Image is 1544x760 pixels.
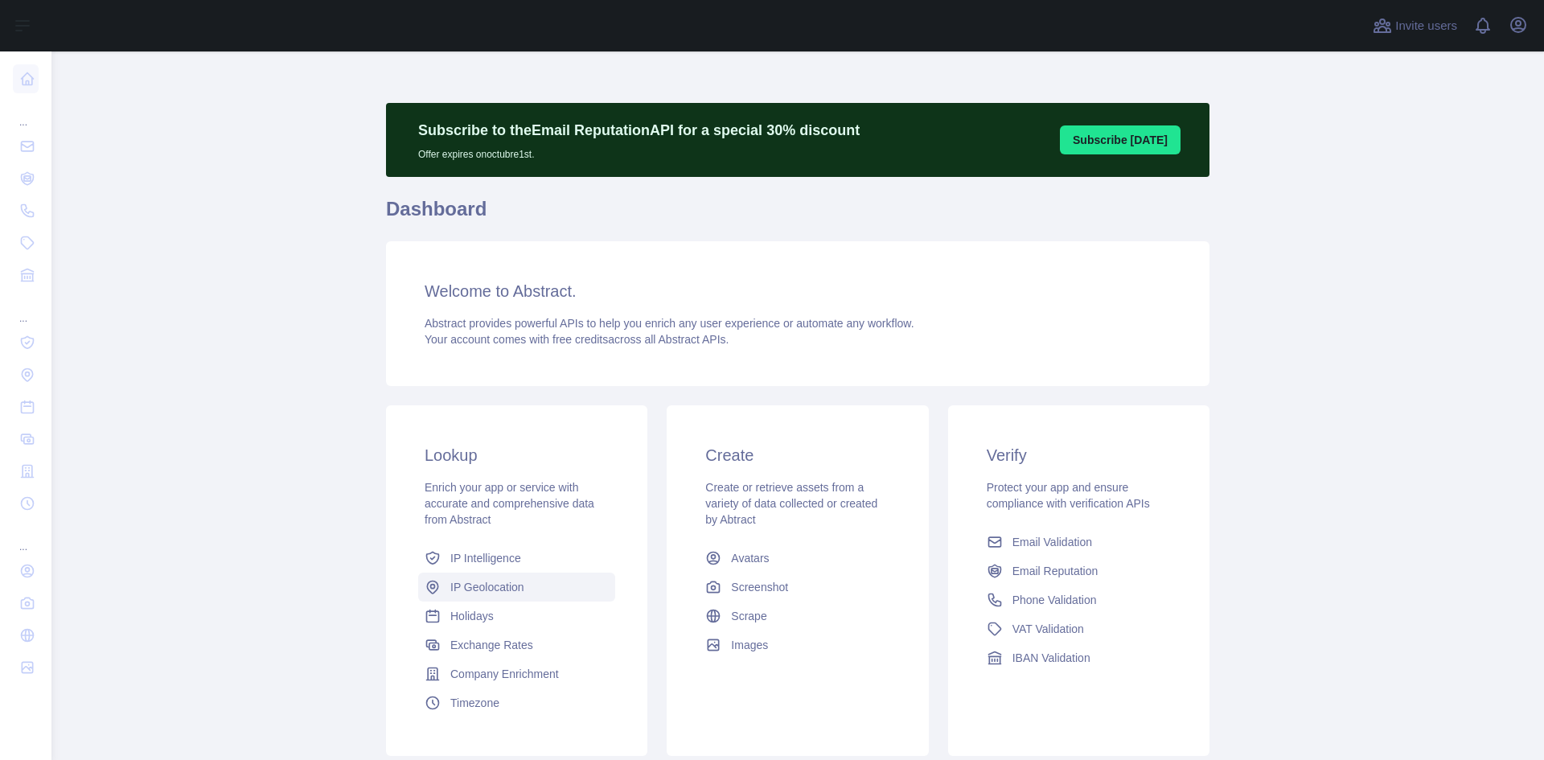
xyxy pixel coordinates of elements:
p: Subscribe to the Email Reputation API for a special 30 % discount [418,119,860,142]
a: IP Intelligence [418,544,615,573]
a: IP Geolocation [418,573,615,602]
span: IP Geolocation [450,579,524,595]
a: Holidays [418,602,615,631]
div: ... [13,521,39,553]
a: Company Enrichment [418,659,615,688]
a: Timezone [418,688,615,717]
span: Email Validation [1012,534,1092,550]
span: Screenshot [731,579,788,595]
a: Images [699,631,896,659]
a: Email Validation [980,528,1177,557]
span: Phone Validation [1012,592,1097,608]
span: Avatars [731,550,769,566]
button: Subscribe [DATE] [1060,125,1181,154]
div: ... [13,97,39,129]
span: Protect your app and ensure compliance with verification APIs [987,481,1150,510]
a: Exchange Rates [418,631,615,659]
span: Email Reputation [1012,563,1098,579]
span: Enrich your app or service with accurate and comprehensive data from Abstract [425,481,594,526]
h3: Lookup [425,444,609,466]
h3: Create [705,444,889,466]
span: Timezone [450,695,499,711]
span: VAT Validation [1012,621,1084,637]
h1: Dashboard [386,196,1209,235]
span: Create or retrieve assets from a variety of data collected or created by Abtract [705,481,877,526]
span: Scrape [731,608,766,624]
span: Invite users [1395,17,1457,35]
span: Company Enrichment [450,666,559,682]
p: Offer expires on octubre 1st. [418,142,860,161]
span: IBAN Validation [1012,650,1090,666]
div: ... [13,293,39,325]
span: Your account comes with across all Abstract APIs. [425,333,729,346]
span: Holidays [450,608,494,624]
a: Scrape [699,602,896,631]
a: VAT Validation [980,614,1177,643]
a: IBAN Validation [980,643,1177,672]
span: IP Intelligence [450,550,521,566]
span: free credits [552,333,608,346]
a: Phone Validation [980,585,1177,614]
a: Email Reputation [980,557,1177,585]
h3: Welcome to Abstract. [425,280,1171,302]
h3: Verify [987,444,1171,466]
span: Images [731,637,768,653]
a: Avatars [699,544,896,573]
a: Screenshot [699,573,896,602]
button: Invite users [1369,13,1460,39]
span: Exchange Rates [450,637,533,653]
span: Abstract provides powerful APIs to help you enrich any user experience or automate any workflow. [425,317,914,330]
